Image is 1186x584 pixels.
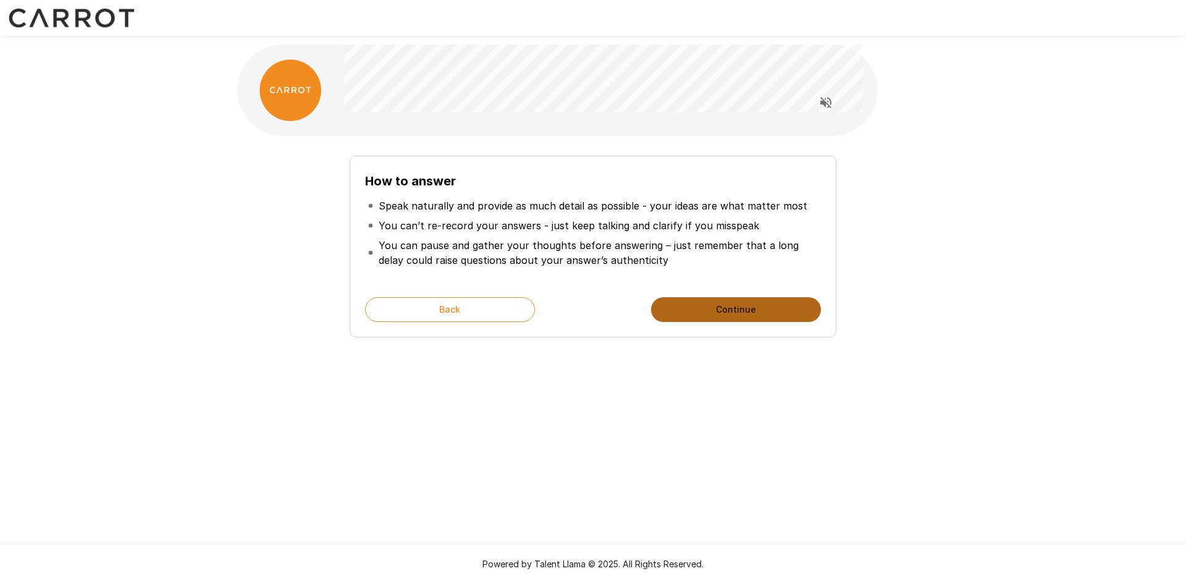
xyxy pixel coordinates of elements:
img: carrot_logo.png [259,59,321,121]
p: Speak naturally and provide as much detail as possible - your ideas are what matter most [379,198,807,213]
p: You can pause and gather your thoughts before answering – just remember that a long delay could r... [379,238,818,268]
p: You can’t re-record your answers - just keep talking and clarify if you misspeak [379,218,759,233]
button: Back [365,297,535,322]
button: Read questions aloud [814,90,838,115]
button: Continue [651,297,821,322]
p: Powered by Talent Llama © 2025. All Rights Reserved. [15,558,1171,570]
b: How to answer [365,174,456,188]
